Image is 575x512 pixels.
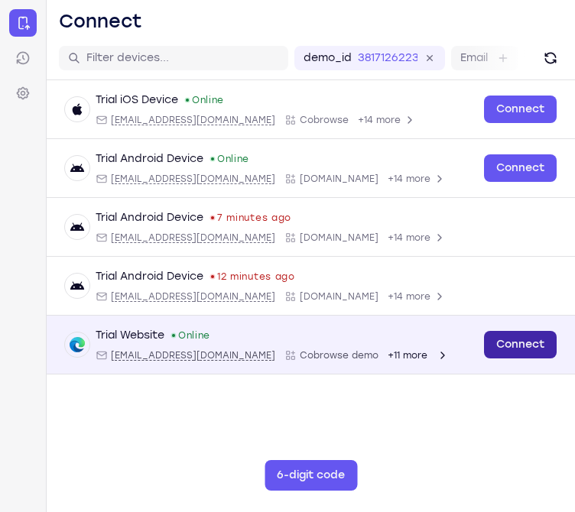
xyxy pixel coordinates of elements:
div: Trial iOS Device [96,92,178,108]
span: +14 more [358,114,401,126]
div: Email [96,290,275,303]
time: Mon Aug 18 2025 20:39:14 GMT+0300 (Eastern European Summer Time) [217,212,291,224]
div: Trial Android Device [96,210,203,225]
span: +14 more [388,173,430,185]
span: Cobrowse [300,114,349,126]
div: Email [96,114,275,126]
div: Trial Android Device [96,269,203,284]
div: New devices found. [211,157,214,160]
button: 6-digit code [265,460,357,491]
div: Email [96,349,275,361]
button: Refresh [538,46,563,70]
label: Email [460,50,488,66]
span: web@example.com [111,349,275,361]
div: App [284,173,378,185]
div: Email [96,232,275,244]
span: +11 more [388,349,427,361]
a: Settings [9,79,37,107]
div: App [284,114,349,126]
div: Trial Website [96,328,164,343]
div: Online [210,153,249,165]
div: Open device details [47,139,575,198]
div: App [284,290,378,303]
div: Email [96,173,275,185]
div: Online [184,94,224,106]
label: demo_id [304,50,352,66]
span: Cobrowse.io [300,232,378,244]
span: android@example.com [111,232,275,244]
div: Open device details [47,80,575,139]
div: Online [171,329,210,342]
div: Last seen [211,216,214,219]
input: Filter devices... [86,50,279,66]
div: New devices found. [186,99,189,102]
div: App [284,232,378,244]
a: Sessions [9,44,37,72]
div: Last seen [211,275,214,278]
time: Mon Aug 18 2025 20:34:06 GMT+0300 (Eastern European Summer Time) [217,271,295,283]
span: ios@example.com [111,114,275,126]
h1: Connect [59,9,142,34]
span: Cobrowse.io [300,173,378,185]
div: Trial Android Device [96,151,203,167]
span: +14 more [388,232,430,244]
a: Connect [484,96,557,123]
span: +14 more [388,290,430,303]
div: Open device details [47,316,575,374]
a: Connect [484,331,557,358]
div: App [284,349,378,361]
span: Cobrowse.io [300,290,378,303]
div: Open device details [47,198,575,257]
span: android@example.com [111,290,275,303]
a: Connect [484,154,557,182]
a: Connect [9,9,37,37]
span: android@example.com [111,173,275,185]
div: New devices found. [172,334,175,337]
span: Cobrowse demo [300,349,378,361]
div: Open device details [47,257,575,316]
